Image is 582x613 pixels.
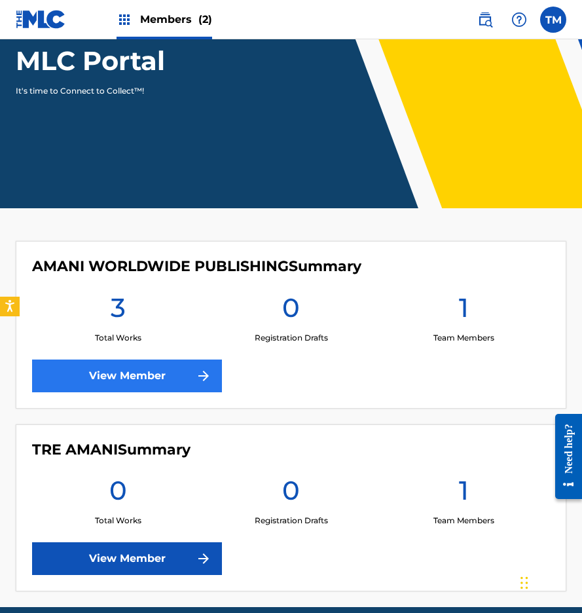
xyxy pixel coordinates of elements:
[282,474,300,515] h1: 0
[32,441,191,459] h4: TRE AMANI
[32,360,222,392] a: View Member
[117,12,132,28] img: Top Rightsholders
[255,332,328,344] p: Registration Drafts
[16,10,66,29] img: MLC Logo
[520,563,528,603] div: Drag
[459,474,469,515] h1: 1
[95,515,141,527] p: Total Works
[545,400,582,512] iframe: Resource Center
[196,368,211,384] img: f7272a7cc735f4ea7f67.svg
[109,474,127,515] h1: 0
[472,7,498,33] a: Public Search
[477,12,493,28] img: search
[16,12,261,77] h1: Welcome to The MLC Portal
[196,551,211,567] img: f7272a7cc735f4ea7f67.svg
[517,550,582,613] iframe: Chat Widget
[95,332,141,344] p: Total Works
[511,12,527,28] img: help
[140,12,212,27] span: Members
[16,85,243,97] p: It's time to Connect to Collect™!
[111,291,126,332] h1: 3
[540,7,566,33] div: User Menu
[32,542,222,575] a: View Member
[198,13,212,26] span: (2)
[433,332,494,344] p: Team Members
[433,515,494,527] p: Team Members
[506,7,532,33] div: Help
[32,257,361,276] h4: AMANI WORLDWIDE PUBLISHING
[282,291,300,332] h1: 0
[255,515,328,527] p: Registration Drafts
[459,291,469,332] h1: 1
